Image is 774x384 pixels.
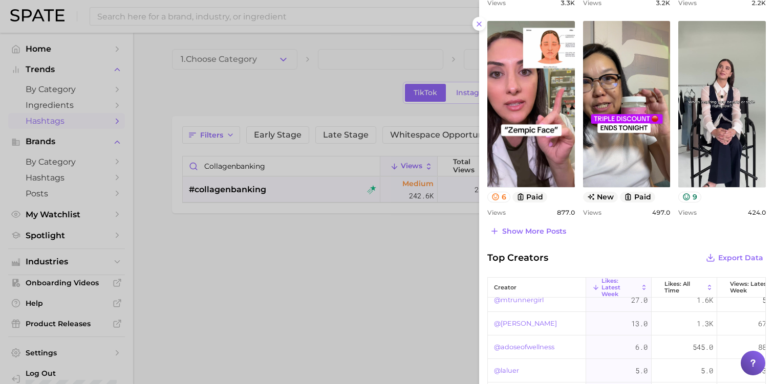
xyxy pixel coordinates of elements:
[631,294,648,306] span: 27.0
[652,278,717,298] button: Likes: All Time
[635,365,648,377] span: 5.0
[631,318,648,330] span: 13.0
[620,192,655,202] button: paid
[557,209,575,216] span: 877.0
[730,281,769,294] span: Views: Latest Week
[494,318,557,330] a: @[PERSON_NAME]
[678,192,701,202] button: 9
[652,209,670,216] span: 497.0
[512,192,548,202] button: paid
[693,341,713,353] span: 545.0
[487,209,506,216] span: Views
[664,281,704,294] span: Likes: All Time
[583,209,601,216] span: Views
[678,209,697,216] span: Views
[703,251,766,265] button: Export Data
[494,294,544,306] a: @mtrunnergirl
[487,192,510,202] button: 6
[697,318,713,330] span: 1.3k
[601,278,638,298] span: Likes: Latest Week
[502,227,566,236] span: Show more posts
[718,254,763,262] span: Export Data
[487,224,569,238] button: Show more posts
[487,251,548,265] span: Top Creators
[697,294,713,306] span: 1.6k
[701,365,713,377] span: 5.0
[494,284,517,291] span: creator
[635,341,648,353] span: 6.0
[494,341,554,353] a: @adoseofwellness
[583,192,618,202] span: new
[586,278,652,298] button: Likes: Latest Week
[748,209,766,216] span: 424.0
[494,365,519,377] a: @laluer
